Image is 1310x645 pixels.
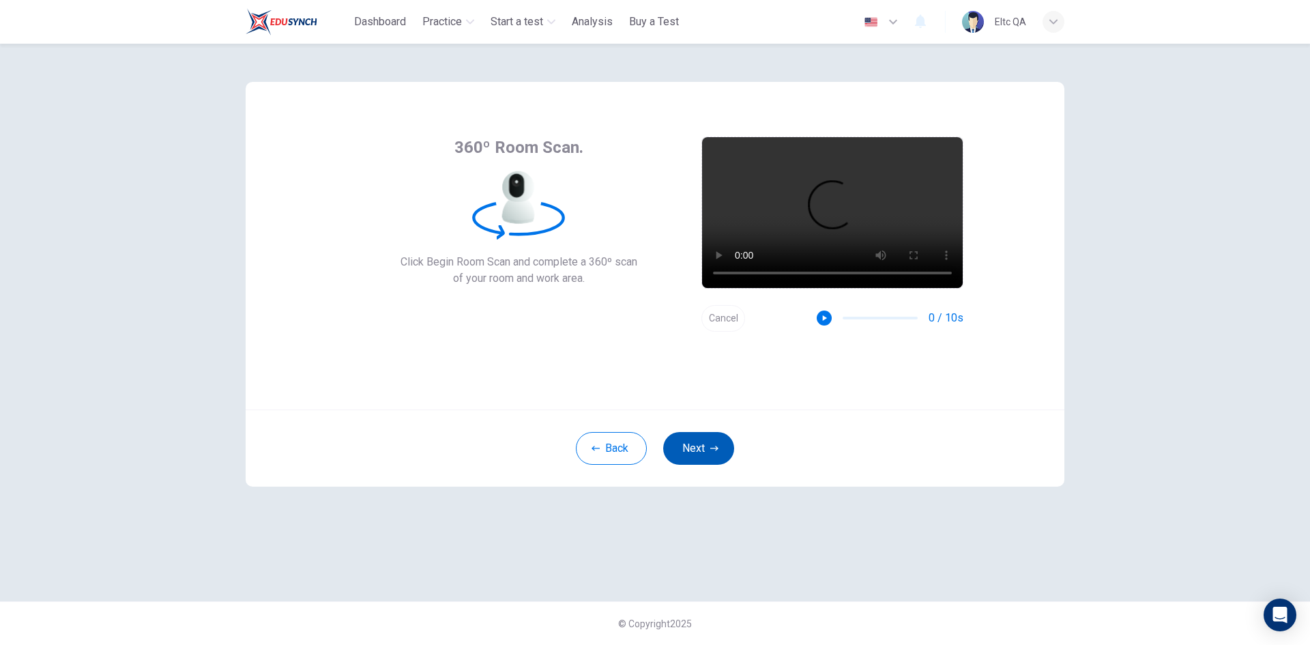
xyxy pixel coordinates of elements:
button: Buy a Test [624,10,684,34]
span: Click Begin Room Scan and complete a 360º scan [401,254,637,270]
button: Start a test [485,10,561,34]
span: of your room and work area. [401,270,637,287]
span: Dashboard [354,14,406,30]
img: ELTC logo [246,8,317,35]
button: Next [663,432,734,465]
span: 0 / 10s [929,310,963,326]
img: en [862,17,879,27]
span: Analysis [572,14,613,30]
span: Buy a Test [629,14,679,30]
a: ELTC logo [246,8,349,35]
button: Cancel [701,305,745,332]
span: © Copyright 2025 [618,618,692,629]
button: Practice [417,10,480,34]
div: Eltc QA [995,14,1026,30]
div: Open Intercom Messenger [1264,599,1296,631]
button: Analysis [566,10,618,34]
span: Start a test [491,14,543,30]
button: Dashboard [349,10,411,34]
button: Back [576,432,647,465]
span: 360º Room Scan. [454,137,583,158]
span: Practice [422,14,462,30]
img: Profile picture [962,11,984,33]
